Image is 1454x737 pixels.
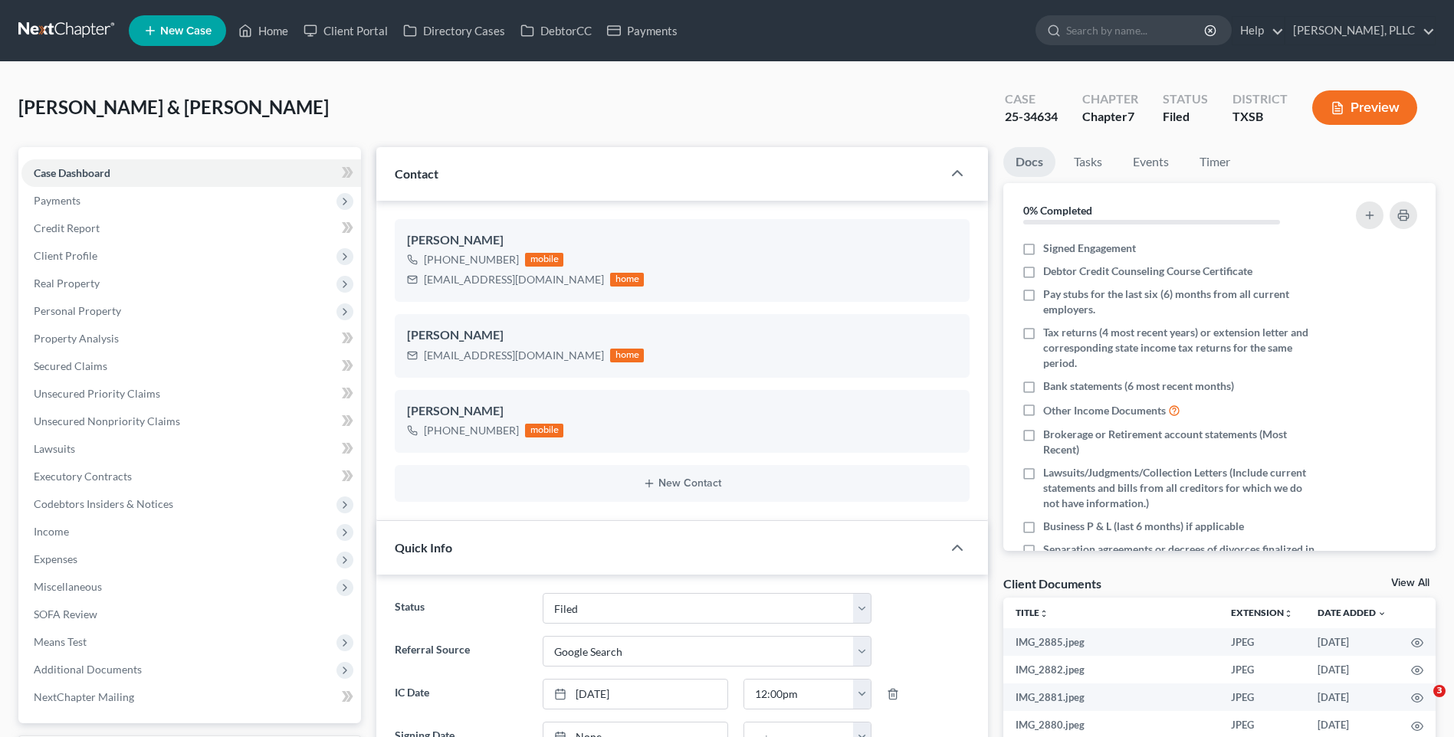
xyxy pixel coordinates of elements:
span: Signed Engagement [1043,241,1136,256]
span: Unsecured Priority Claims [34,387,160,400]
i: unfold_more [1039,609,1049,618]
span: 7 [1127,109,1134,123]
a: Directory Cases [396,17,513,44]
div: home [610,273,644,287]
label: IC Date [387,679,534,709]
span: Miscellaneous [34,580,102,593]
a: Payments [599,17,685,44]
a: Date Added expand_more [1318,607,1387,618]
span: Real Property [34,277,100,290]
div: [PERSON_NAME] [407,326,957,345]
span: Lawsuits [34,442,75,455]
div: [EMAIL_ADDRESS][DOMAIN_NAME] [424,348,604,363]
span: New Case [160,25,212,37]
span: Payments [34,194,80,207]
a: Titleunfold_more [1016,607,1049,618]
a: Secured Claims [21,352,361,380]
span: Executory Contracts [34,470,132,483]
td: JPEG [1219,628,1305,656]
div: [EMAIL_ADDRESS][DOMAIN_NAME] [424,272,604,287]
a: Home [231,17,296,44]
div: [PERSON_NAME] [407,402,957,421]
div: Chapter [1082,90,1138,108]
td: IMG_2885.jpeg [1003,628,1219,656]
i: unfold_more [1284,609,1293,618]
a: Case Dashboard [21,159,361,187]
label: Referral Source [387,636,534,667]
a: [PERSON_NAME], PLLC [1285,17,1435,44]
span: Unsecured Nonpriority Claims [34,414,180,427]
div: Status [1163,90,1208,108]
span: Additional Documents [34,663,142,676]
a: Extensionunfold_more [1231,607,1293,618]
div: District [1232,90,1288,108]
span: Secured Claims [34,359,107,372]
div: Chapter [1082,108,1138,126]
a: Docs [1003,147,1055,177]
input: -- : -- [744,680,854,709]
span: Other Income Documents [1043,403,1166,418]
div: mobile [525,253,563,267]
span: Personal Property [34,304,121,317]
span: Codebtors Insiders & Notices [34,497,173,510]
a: Tasks [1062,147,1114,177]
td: IMG_2882.jpeg [1003,656,1219,683]
a: Timer [1187,147,1242,177]
a: View All [1391,578,1429,588]
a: Executory Contracts [21,463,361,490]
td: IMG_2881.jpeg [1003,683,1219,711]
span: Pay stubs for the last six (6) months from all current employers. [1043,287,1315,317]
a: [DATE] [543,680,727,709]
span: Case Dashboard [34,166,110,179]
a: Help [1232,17,1284,44]
span: Brokerage or Retirement account statements (Most Recent) [1043,427,1315,457]
a: Unsecured Priority Claims [21,380,361,408]
div: 25-34634 [1005,108,1058,126]
span: SOFA Review [34,608,97,621]
button: New Contact [407,477,957,490]
div: Client Documents [1003,575,1101,591]
strong: 0% Completed [1023,204,1092,217]
span: Contact [395,166,438,181]
div: [PHONE_NUMBER] [424,423,519,438]
a: SOFA Review [21,601,361,628]
span: Business P & L (last 6 months) if applicable [1043,519,1244,534]
div: mobile [525,424,563,437]
td: [DATE] [1305,656,1399,683]
input: Search by name... [1066,16,1206,44]
iframe: Intercom live chat [1402,685,1439,722]
label: Status [387,593,534,624]
span: [PERSON_NAME] & [PERSON_NAME] [18,96,329,118]
div: home [610,349,644,362]
i: expand_more [1377,609,1387,618]
a: Property Analysis [21,325,361,352]
span: Separation agreements or decrees of divorces finalized in the past 2 years [1043,542,1315,572]
span: 3 [1433,685,1446,697]
span: Expenses [34,552,77,565]
a: DebtorCC [513,17,599,44]
a: Events [1121,147,1181,177]
td: [DATE] [1305,683,1399,711]
span: Bank statements (6 most recent months) [1043,378,1234,394]
span: Lawsuits/Judgments/Collection Letters (Include current statements and bills from all creditors fo... [1043,465,1315,511]
span: Tax returns (4 most recent years) or extension letter and corresponding state income tax returns ... [1043,325,1315,371]
div: [PERSON_NAME] [407,231,957,250]
a: Credit Report [21,215,361,242]
td: [DATE] [1305,628,1399,656]
a: Client Portal [296,17,396,44]
span: Property Analysis [34,332,119,345]
td: JPEG [1219,656,1305,683]
div: Filed [1163,108,1208,126]
span: NextChapter Mailing [34,690,134,703]
div: Case [1005,90,1058,108]
span: Income [34,525,69,538]
div: [PHONE_NUMBER] [424,252,519,267]
span: Quick Info [395,540,452,555]
span: Debtor Credit Counseling Course Certificate [1043,264,1252,279]
a: NextChapter Mailing [21,683,361,711]
span: Means Test [34,635,87,648]
span: Client Profile [34,249,97,262]
div: TXSB [1232,108,1288,126]
span: Credit Report [34,221,100,234]
a: Lawsuits [21,435,361,463]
